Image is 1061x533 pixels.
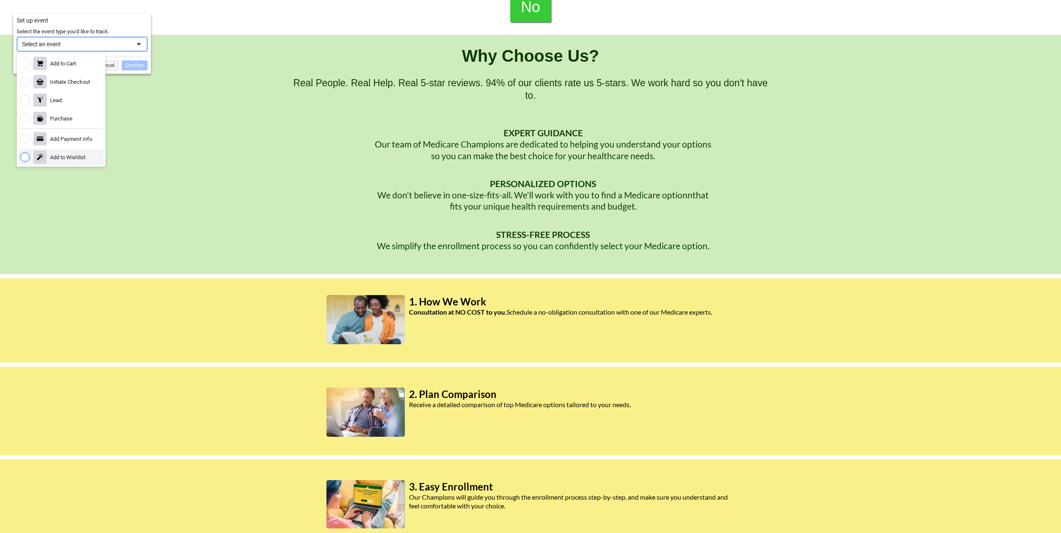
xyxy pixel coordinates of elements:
p: fits your unique health requirements and budget. [316,200,770,212]
div: Select an event [22,40,130,48]
div: Confirm [122,60,148,70]
h2: Real People. Real Help. Real 5-star reviews. 94% of our clients rate us 5-stars. We work hard so ... [289,77,773,102]
div: Cancel [95,60,118,70]
div: Add to Wishlist [50,154,85,161]
img: Image [326,388,405,437]
h2: Receive a detailed comparison of top Medicare options tailored to your needs. [409,400,735,409]
div: Add Payment Info [50,135,92,143]
div: Purchase [50,115,73,122]
p: so you can make the best choice for your healthcare needs. [316,150,770,161]
p: We simplify the enrollment process so you can confidently select your Medicare option. [316,240,770,251]
div: Select an eventSelector button chevron [17,37,148,52]
h2: Our Champions will guide you through the enrollment process step-by-step, and make sure you under... [409,493,735,510]
div: Set up event [17,17,148,24]
p: Our team of Medicare Champions are dedicated to helping you understand your options [316,138,770,150]
h2: 3. Easy Enrollment [409,480,735,493]
div: Lead [50,97,62,104]
h1: Why Choose Us? [289,45,773,67]
div: Initiate Checkout [50,78,90,85]
strong: PERSONALIZED OPTIONS [490,178,596,189]
div: Add to Cart [50,60,76,67]
p: We don't believe in one-size-fits-all. We'll work with you to find a Medicare optionnthat [316,189,770,200]
img: Image [326,295,405,344]
strong: EXPERT GUIDANCE [504,128,583,138]
strong: STRESS-FREE PROCESS [496,229,590,240]
strong: Consultation at NO COST to you. [409,308,507,316]
span: Select the event type you'd like to track. [17,28,109,35]
h2: 1. How We Work [409,295,735,308]
h2: 2. Plan Comparison [409,388,735,400]
h2: Schedule a no-obligation consultation with one of our Medicare experts. [409,308,735,317]
img: Image [326,480,405,528]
